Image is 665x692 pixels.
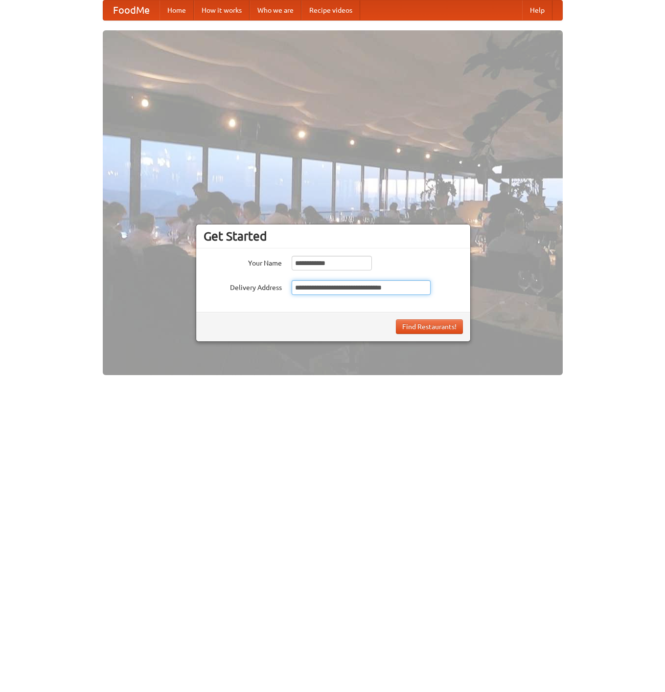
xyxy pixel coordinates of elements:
a: Who we are [250,0,301,20]
a: Recipe videos [301,0,360,20]
a: FoodMe [103,0,160,20]
a: How it works [194,0,250,20]
label: Delivery Address [204,280,282,292]
a: Home [160,0,194,20]
button: Find Restaurants! [396,319,463,334]
label: Your Name [204,256,282,268]
a: Help [522,0,552,20]
h3: Get Started [204,229,463,244]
